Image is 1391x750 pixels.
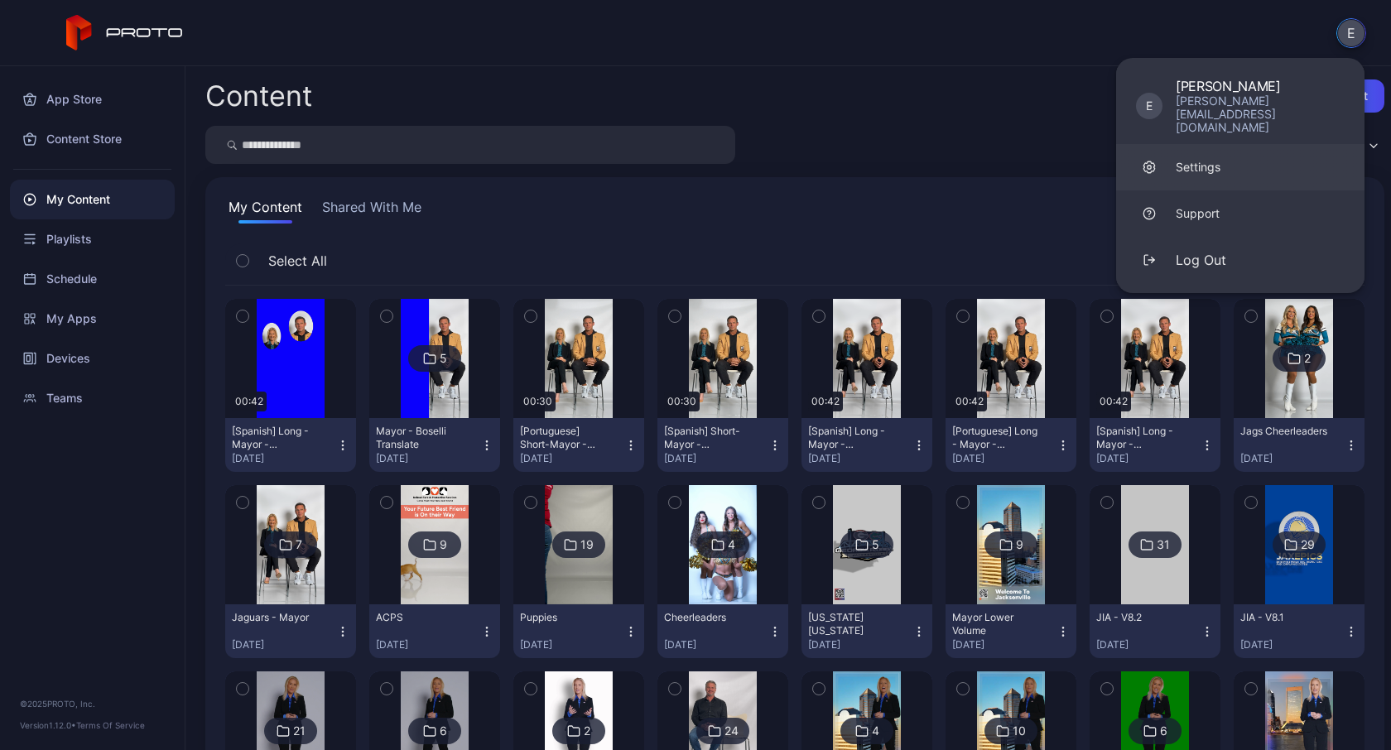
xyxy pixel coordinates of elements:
button: [Spanish] Long - Mayor - [PERSON_NAME] Heads.mp4[DATE] [225,418,356,472]
div: 9 [440,537,447,552]
div: [DATE] [1096,638,1201,651]
button: [Spanish] Short-Mayor - [PERSON_NAME]-footbal_v2(1)(1).mp4[DATE] [657,418,788,472]
div: [DATE] [808,638,912,651]
div: [DATE] [232,638,336,651]
div: [Spanish] Short-Mayor - Boselli-footbal_v2(1)(1).mp4 [664,425,755,451]
a: Teams [10,378,175,418]
div: Puppies [520,611,611,624]
div: ACPS [376,611,467,624]
div: 7 [296,537,302,552]
div: 2 [1304,351,1311,366]
div: 4 [872,724,879,738]
button: [Spanish] Long - Mayor - Boselli_v2(2).mp4[DATE] [801,418,932,472]
button: Mayor - Boselli Translate[DATE] [369,418,500,472]
a: Content Store [10,119,175,159]
div: [DATE] [1240,452,1345,465]
div: JIA - V8.1 [1240,611,1331,624]
button: ACPS[DATE] [369,604,500,658]
div: [Portuguese] Short-Mayor - Boselli-footbal_v2(1)(1).mp4 [520,425,611,451]
div: [DATE] [664,452,768,465]
div: 6 [1160,724,1167,738]
div: Jags Cheerleaders [1240,425,1331,438]
div: [Spanish] Long - Mayor - Boselli_v2(1).mp4 [1096,425,1187,451]
div: [PERSON_NAME][EMAIL_ADDRESS][DOMAIN_NAME] [1176,94,1345,134]
div: [DATE] [664,638,768,651]
a: Devices [10,339,175,378]
div: [Portuguese] Long - Mayor - Boselli_v2(1).mp4 [952,425,1043,451]
div: [DATE] [376,452,480,465]
div: [DATE] [232,452,336,465]
div: [DATE] [520,638,624,651]
a: Terms Of Service [76,720,145,730]
button: Puppies[DATE] [513,604,644,658]
button: [Portuguese] Long - Mayor - Boselli_v2(1).mp4[DATE] [946,418,1076,472]
div: 2 [584,724,590,738]
button: [US_STATE] [US_STATE][DATE] [801,604,932,658]
div: 29 [1301,537,1315,552]
div: 21 [293,724,306,738]
span: Select All [268,251,327,271]
div: 4 [728,537,735,552]
button: Log Out [1116,237,1365,283]
div: 5 [440,351,447,366]
div: 9 [1016,537,1023,552]
div: 24 [724,724,739,738]
div: 10 [1013,724,1026,738]
button: [Portuguese] Short-Mayor - Boselli-footbal_v2(1)(1).mp4[DATE] [513,418,644,472]
div: [DATE] [952,638,1056,651]
button: JIA - V8.2[DATE] [1090,604,1220,658]
div: 19 [580,537,594,552]
div: 5 [872,537,879,552]
a: Schedule [10,259,175,299]
button: Jaguars - Mayor[DATE] [225,604,356,658]
div: Support [1176,205,1220,222]
div: Cheerleaders [664,611,755,624]
a: E[PERSON_NAME][PERSON_NAME][EMAIL_ADDRESS][DOMAIN_NAME] [1116,68,1365,144]
button: E [1336,18,1366,48]
div: [DATE] [520,452,624,465]
button: JIA - V8.1[DATE] [1234,604,1365,658]
div: JIA - V8.2 [1096,611,1187,624]
div: © 2025 PROTO, Inc. [20,697,165,710]
div: 6 [440,724,447,738]
a: Playlists [10,219,175,259]
div: [PERSON_NAME] [1176,78,1345,94]
a: My Apps [10,299,175,339]
a: Support [1116,190,1365,237]
div: Log Out [1176,250,1226,270]
div: Mayor Lower Volume [952,611,1043,637]
div: Content [205,82,312,110]
div: [DATE] [808,452,912,465]
div: Florida Georgia [808,611,899,637]
button: Shared With Me [319,197,425,224]
div: Settings [1176,159,1220,175]
div: [Spanish] Long - Mayor - Boselli_v2(2).mp4 [808,425,899,451]
a: My Content [10,180,175,219]
button: My Content [225,197,306,224]
div: E [1136,93,1162,119]
div: 31 [1157,537,1170,552]
div: [DATE] [952,452,1056,465]
button: Cheerleaders[DATE] [657,604,788,658]
a: App Store [10,79,175,119]
button: Jags Cheerleaders[DATE] [1234,418,1365,472]
div: [DATE] [1096,452,1201,465]
div: [DATE] [376,638,480,651]
div: Jaguars - Mayor [232,611,323,624]
div: [DATE] [1240,638,1345,651]
div: Mayor - Boselli Translate [376,425,467,451]
span: Version 1.12.0 • [20,720,76,730]
button: [Spanish] Long - Mayor - Boselli_v2(1).mp4[DATE] [1090,418,1220,472]
button: Mayor Lower Volume[DATE] [946,604,1076,658]
a: Settings [1116,144,1365,190]
div: [Spanish] Long - Mayor - Boselli_Just Heads.mp4 [232,425,323,451]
